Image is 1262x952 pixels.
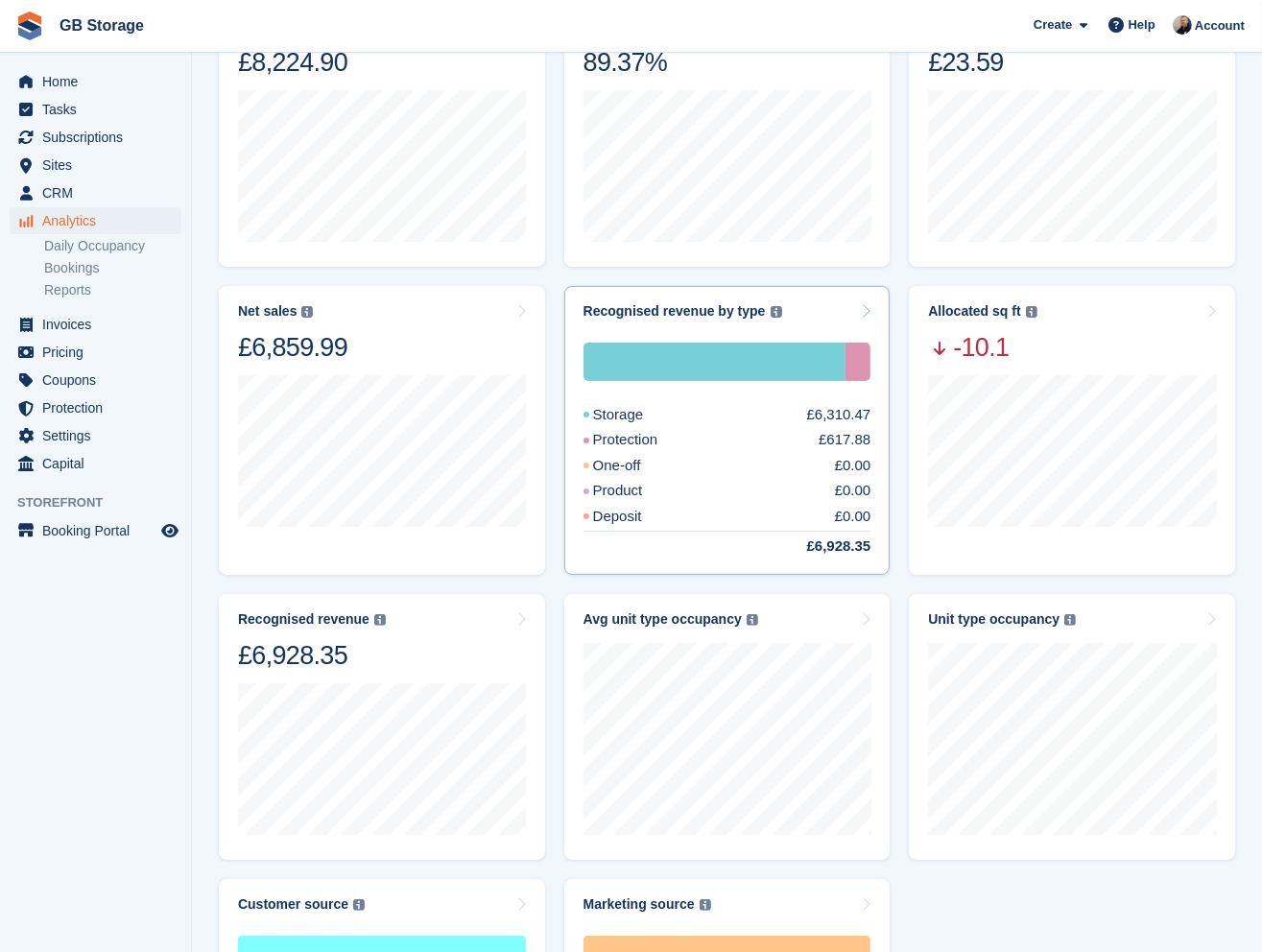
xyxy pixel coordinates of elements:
span: Storefront [17,493,191,512]
a: menu [10,96,181,123]
a: Daily Occupancy [44,237,181,255]
div: Recognised revenue by type [583,303,766,320]
span: Settings [42,422,157,449]
div: Recognised revenue [238,611,369,628]
a: menu [10,422,181,449]
span: CRM [42,179,157,206]
a: menu [10,124,181,151]
a: menu [10,517,181,544]
div: Customer source [238,896,348,913]
div: £6,928.35 [238,639,386,672]
a: menu [10,152,181,178]
span: Tasks [42,96,157,123]
a: menu [10,68,181,95]
img: icon-info-grey-7440780725fd019a000dd9b08b2336e03edf1995a4989e88bcd33f0948082b44.svg [771,306,782,318]
span: Home [42,68,157,95]
span: Booking Portal [42,517,157,544]
div: £6,859.99 [238,331,347,364]
div: £617.88 [819,429,870,451]
div: Storage [583,404,690,426]
img: stora-icon-8386f47178a22dfd0bd8f6a31ec36ba5ce8667c1dd55bd0f319d3a0aa187defe.svg [15,12,44,40]
a: menu [10,367,181,393]
span: Subscriptions [42,124,157,151]
span: Help [1129,15,1155,35]
a: GB Storage [52,10,152,41]
a: menu [10,339,181,366]
a: menu [10,179,181,206]
div: £6,928.35 [761,535,871,558]
a: menu [10,450,181,477]
img: icon-info-grey-7440780725fd019a000dd9b08b2336e03edf1995a4989e88bcd33f0948082b44.svg [700,899,711,911]
span: Protection [42,394,157,421]
div: Protection [583,429,704,451]
div: Allocated sq ft [928,303,1020,320]
span: Create [1034,15,1072,35]
span: Pricing [42,339,157,366]
a: menu [10,394,181,421]
img: icon-info-grey-7440780725fd019a000dd9b08b2336e03edf1995a4989e88bcd33f0948082b44.svg [301,306,313,318]
a: Bookings [44,259,181,277]
img: Karl Walker [1173,15,1192,35]
span: Analytics [42,207,157,234]
span: Sites [42,152,157,178]
div: Marketing source [583,896,695,913]
a: menu [10,207,181,234]
div: £0.00 [835,480,871,502]
img: icon-info-grey-7440780725fd019a000dd9b08b2336e03edf1995a4989e88bcd33f0948082b44.svg [747,614,758,626]
div: Deposit [583,506,688,528]
div: Unit type occupancy [928,611,1060,628]
a: menu [10,311,181,338]
div: £8,224.90 [238,46,347,79]
a: Reports [44,281,181,299]
div: £6,310.47 [807,404,871,426]
div: £0.00 [835,455,871,477]
div: Net sales [238,303,297,320]
img: icon-info-grey-7440780725fd019a000dd9b08b2336e03edf1995a4989e88bcd33f0948082b44.svg [1064,614,1076,626]
div: Protection [845,343,871,381]
a: Preview store [158,519,181,542]
span: Invoices [42,311,157,338]
img: icon-info-grey-7440780725fd019a000dd9b08b2336e03edf1995a4989e88bcd33f0948082b44.svg [1026,306,1037,318]
div: £23.59 [928,46,1030,79]
div: Product [583,480,689,502]
img: icon-info-grey-7440780725fd019a000dd9b08b2336e03edf1995a4989e88bcd33f0948082b44.svg [374,614,386,626]
span: Coupons [42,367,157,393]
div: £0.00 [835,506,871,528]
div: Avg unit type occupancy [583,611,742,628]
img: icon-info-grey-7440780725fd019a000dd9b08b2336e03edf1995a4989e88bcd33f0948082b44.svg [353,899,365,911]
div: Storage [583,343,845,381]
span: Account [1195,16,1245,36]
span: -10.1 [928,331,1036,364]
span: Capital [42,450,157,477]
div: One-off [583,455,687,477]
div: 89.37% [583,46,672,79]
